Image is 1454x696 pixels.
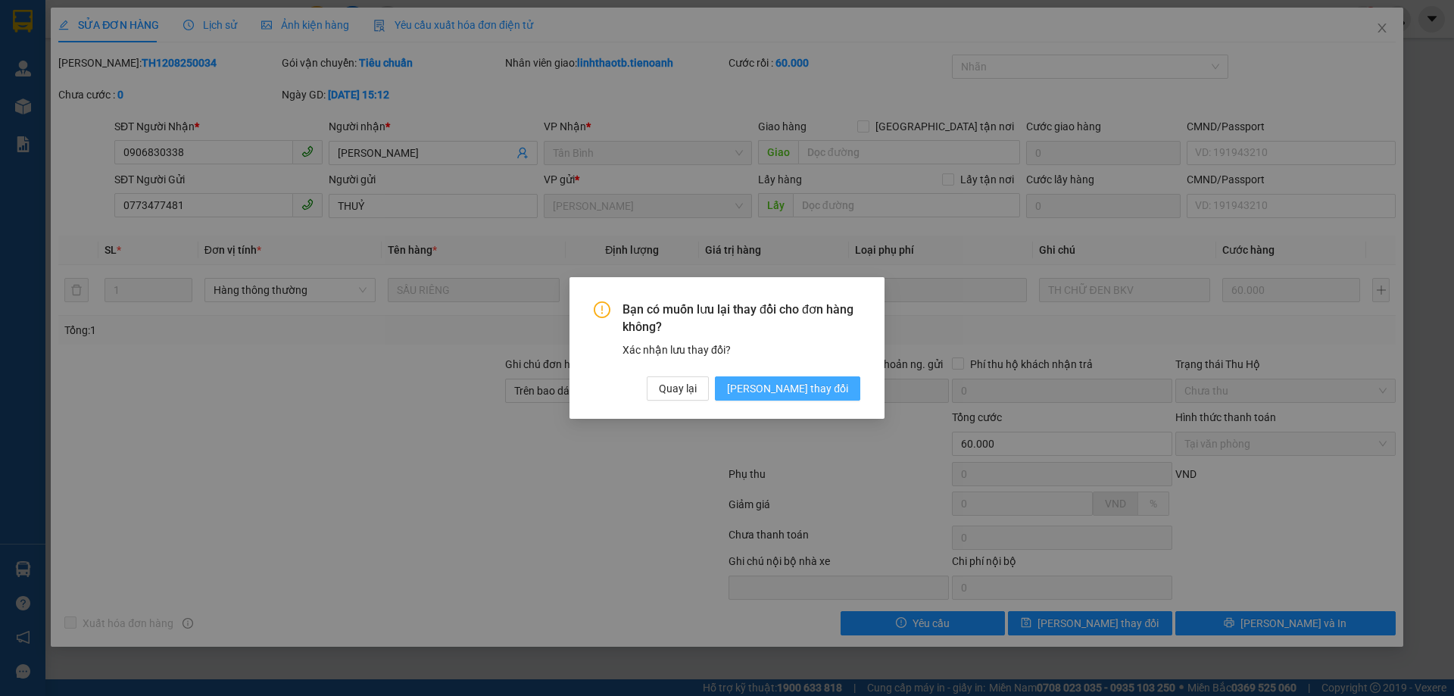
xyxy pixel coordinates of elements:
[727,380,848,397] span: [PERSON_NAME] thay đổi
[715,376,860,401] button: [PERSON_NAME] thay đổi
[622,301,860,336] span: Bạn có muốn lưu lại thay đổi cho đơn hàng không?
[647,376,709,401] button: Quay lại
[622,342,860,358] div: Xác nhận lưu thay đổi?
[594,301,610,318] span: exclamation-circle
[659,380,697,397] span: Quay lại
